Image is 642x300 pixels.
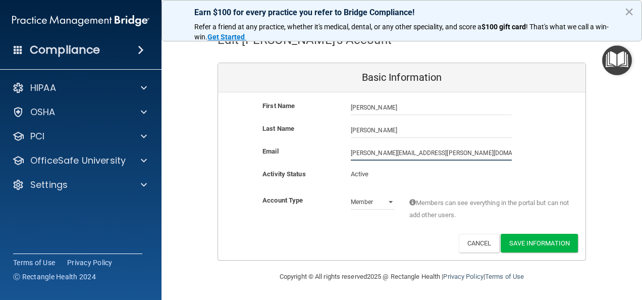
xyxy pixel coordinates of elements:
button: Close [624,4,634,20]
a: Terms of Use [13,258,55,268]
span: Refer a friend at any practice, whether it's medical, dental, or any other speciality, and score a [194,23,482,31]
p: Settings [30,179,68,191]
a: OSHA [12,106,147,118]
b: Activity Status [262,170,306,178]
a: OfficeSafe University [12,155,147,167]
img: PMB logo [12,11,149,31]
h4: Compliance [30,43,100,57]
b: Email [262,147,279,155]
p: Active [351,168,394,180]
strong: Get Started [207,33,245,41]
a: Get Started [207,33,246,41]
span: ! That's what we call a win-win. [194,23,609,41]
iframe: Drift Widget Chat Controller [467,228,630,269]
h4: Edit [PERSON_NAME]'s Account [218,33,392,46]
a: PCI [12,130,147,142]
p: HIPAA [30,82,56,94]
a: Privacy Policy [443,273,483,280]
span: Members can see everything in the portal but can not add other users. [409,197,570,221]
button: Cancel [459,234,500,253]
a: HIPAA [12,82,147,94]
b: First Name [262,102,295,110]
span: Ⓒ Rectangle Health 2024 [13,272,96,282]
b: Account Type [262,196,303,204]
b: Last Name [262,125,294,132]
p: PCI [30,130,44,142]
p: OSHA [30,106,56,118]
a: Settings [12,179,147,191]
div: Copyright © All rights reserved 2025 @ Rectangle Health | | [218,261,586,293]
strong: $100 gift card [482,23,526,31]
p: Earn $100 for every practice you refer to Bridge Compliance! [194,8,609,17]
div: Basic Information [218,63,585,92]
p: OfficeSafe University [30,155,126,167]
button: Open Resource Center [602,45,632,75]
a: Terms of Use [485,273,524,280]
a: Privacy Policy [67,258,113,268]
